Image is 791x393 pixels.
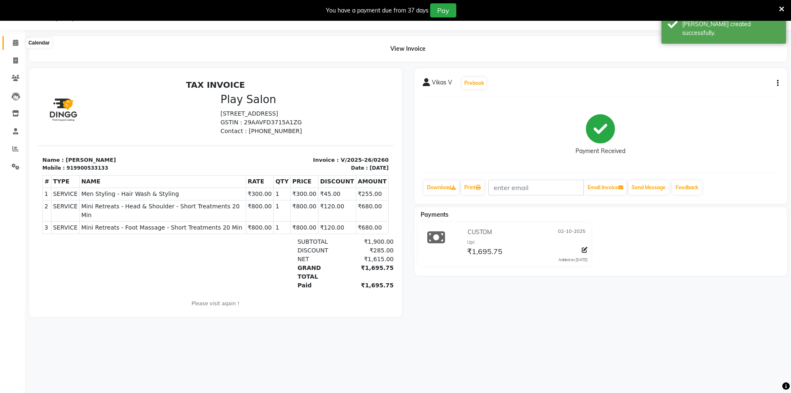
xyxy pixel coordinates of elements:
p: [STREET_ADDRESS] [183,33,351,42]
td: ₹680.00 [318,124,351,145]
div: Payment Received [575,147,625,156]
div: SUBTOTAL [255,161,306,170]
p: GSTIN : 29AAVFD3715A1ZG [183,42,351,50]
td: ₹800.00 [253,124,281,145]
div: Calendar [26,38,51,48]
div: ₹285.00 [306,170,356,178]
td: SERVICE [14,145,42,157]
span: Mini Retreats - Head & Shoulder - Short Treatments 20 Min [44,126,207,143]
td: 1 [5,111,14,124]
td: ₹255.00 [318,111,351,124]
td: SERVICE [14,124,42,145]
span: ₹1,695.75 [467,247,502,258]
td: ₹120.00 [281,124,318,145]
td: 1 [236,124,253,145]
div: Added on [DATE] [558,257,588,263]
div: View Invoice [29,36,787,62]
td: 3 [5,145,14,157]
input: enter email [488,180,584,195]
div: NET [255,178,306,187]
a: Print [461,180,484,195]
div: Mobile : [5,88,27,95]
div: Date : [313,88,331,95]
span: Payments [421,211,448,218]
h3: Play Salon [183,17,351,30]
span: 02-10-2025 [558,228,585,237]
th: NAME [42,99,208,111]
td: ₹680.00 [318,145,351,157]
span: Mini Retreats - Foot Massage - Short Treatments 20 Min [44,147,207,156]
h2: TAX INVOICE [5,3,351,13]
td: SERVICE [14,111,42,124]
td: 2 [5,124,14,145]
span: Vikas V [432,78,452,90]
p: Name : [PERSON_NAME] [5,79,173,88]
td: ₹800.00 [253,145,281,157]
td: ₹300.00 [253,111,281,124]
div: You have a payment due from 37 days [326,6,429,15]
button: Pay [430,3,456,17]
p: Contact : [PHONE_NUMBER] [183,50,351,59]
td: 1 [236,111,253,124]
button: Prebook [462,77,486,89]
a: Download [424,180,459,195]
th: TYPE [14,99,42,111]
div: DISCOUNT [255,170,306,178]
td: 1 [236,145,253,157]
td: ₹120.00 [281,145,318,157]
td: ₹800.00 [208,124,236,145]
div: Bill created successfully. [682,20,780,37]
div: 919900533133 [29,88,71,95]
th: QTY [236,99,253,111]
button: Send Message [628,180,669,195]
th: AMOUNT [318,99,351,111]
td: ₹300.00 [208,111,236,124]
div: Paid [255,205,306,213]
div: ₹1,900.00 [306,161,356,170]
p: Invoice : V/2025-26/0260 [183,79,351,88]
td: ₹45.00 [281,111,318,124]
button: Email Invoice [584,180,627,195]
div: ₹1,615.00 [306,178,356,187]
div: ₹1,695.75 [306,187,356,205]
span: Men Styling - Hair Wash & Styling [44,113,207,122]
div: Upi [467,239,588,246]
div: GRAND TOTAL [255,187,306,205]
span: CUSTOM [468,228,492,237]
div: ₹1,695.75 [306,205,356,213]
a: Feedback [672,180,702,195]
p: Please visit again ! [5,223,351,231]
th: DISCOUNT [281,99,318,111]
th: PRICE [253,99,281,111]
div: [DATE] [332,88,351,95]
th: RATE [208,99,236,111]
th: # [5,99,14,111]
td: ₹800.00 [208,145,236,157]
